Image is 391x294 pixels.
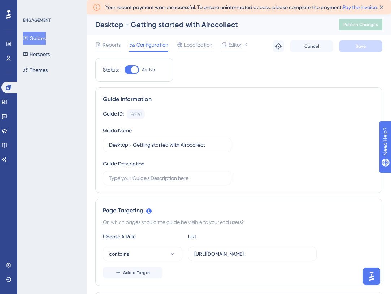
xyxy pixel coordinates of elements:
[290,40,333,52] button: Cancel
[136,40,168,49] span: Configuration
[343,4,378,10] a: Pay the invoice.
[339,40,382,52] button: Save
[103,109,124,119] div: Guide ID:
[23,64,48,77] button: Themes
[356,43,366,49] span: Save
[103,232,182,241] div: Choose A Rule
[103,65,119,74] div: Status:
[304,43,319,49] span: Cancel
[130,111,142,117] div: 149141
[142,67,155,73] span: Active
[95,20,321,30] div: Desktop - Getting started with Airocollect
[188,232,268,241] div: URL
[339,19,382,30] button: Publish Changes
[103,218,375,226] div: On which pages should the guide be visible to your end users?
[103,267,162,278] button: Add a Target
[109,141,225,149] input: Type your Guide’s Name here
[184,40,212,49] span: Localization
[105,3,378,12] span: Your recent payment was unsuccessful. To ensure uninterrupted access, please complete the payment.
[361,265,382,287] iframe: UserGuiding AI Assistant Launcher
[17,2,45,10] span: Need Help?
[228,40,242,49] span: Editor
[23,32,46,45] button: Guides
[123,270,150,276] span: Add a Target
[343,22,378,27] span: Publish Changes
[194,250,310,258] input: yourwebsite.com/path
[103,95,375,104] div: Guide Information
[109,250,129,258] span: contains
[103,40,121,49] span: Reports
[103,247,182,261] button: contains
[103,126,132,135] div: Guide Name
[103,206,375,215] div: Page Targeting
[23,17,51,23] div: ENGAGEMENT
[109,174,225,182] input: Type your Guide’s Description here
[23,48,50,61] button: Hotspots
[103,159,144,168] div: Guide Description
